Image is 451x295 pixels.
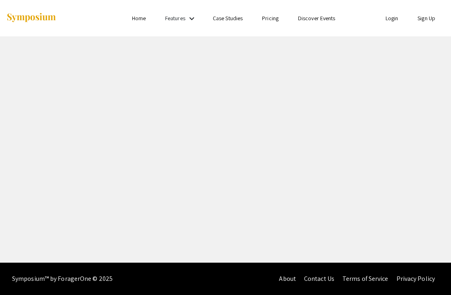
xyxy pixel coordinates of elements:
a: Pricing [262,15,279,22]
a: Features [165,15,185,22]
a: Discover Events [298,15,336,22]
a: Privacy Policy [396,274,435,283]
a: About [279,274,296,283]
div: Symposium™ by ForagerOne © 2025 [12,263,113,295]
a: Home [132,15,146,22]
a: Login [386,15,399,22]
a: Sign Up [417,15,435,22]
img: Symposium by ForagerOne [6,13,57,23]
mat-icon: Expand Features list [187,14,197,23]
a: Contact Us [304,274,334,283]
a: Case Studies [213,15,243,22]
a: Terms of Service [342,274,388,283]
